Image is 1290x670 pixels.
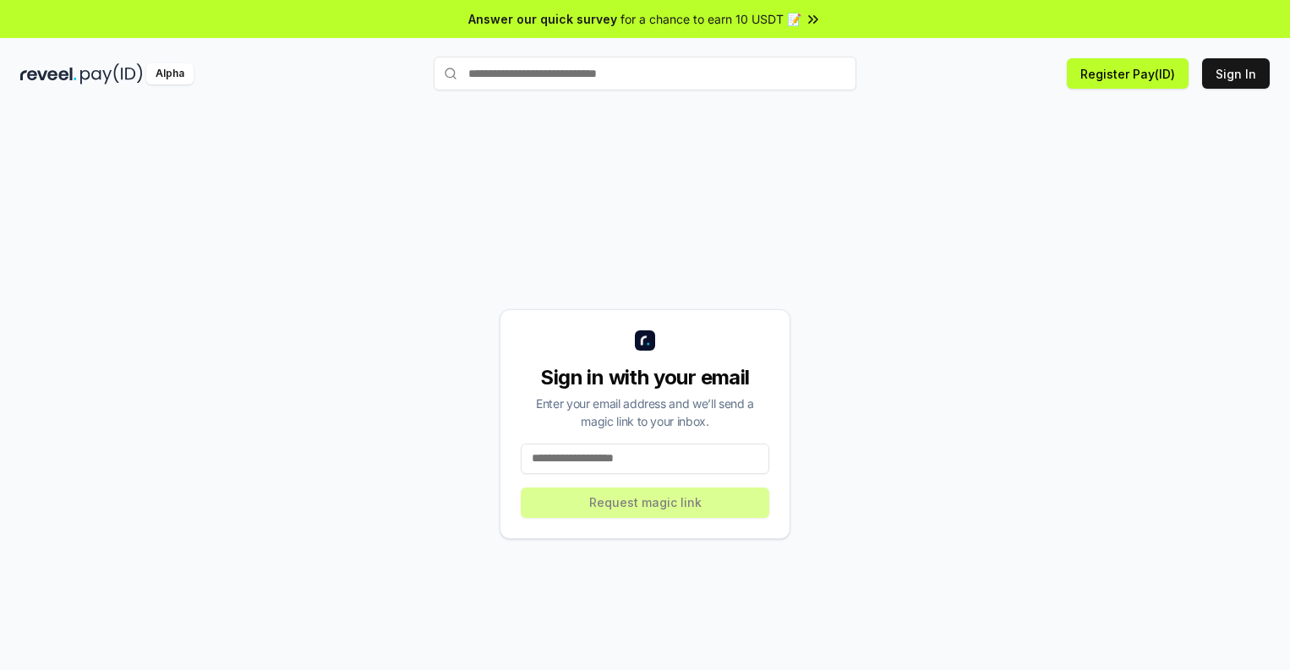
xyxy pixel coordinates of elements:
div: Enter your email address and we’ll send a magic link to your inbox. [521,395,769,430]
img: pay_id [80,63,143,84]
img: logo_small [635,330,655,351]
img: reveel_dark [20,63,77,84]
button: Sign In [1202,58,1270,89]
div: Alpha [146,63,194,84]
span: for a chance to earn 10 USDT 📝 [620,10,801,28]
button: Register Pay(ID) [1067,58,1189,89]
span: Answer our quick survey [468,10,617,28]
div: Sign in with your email [521,364,769,391]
